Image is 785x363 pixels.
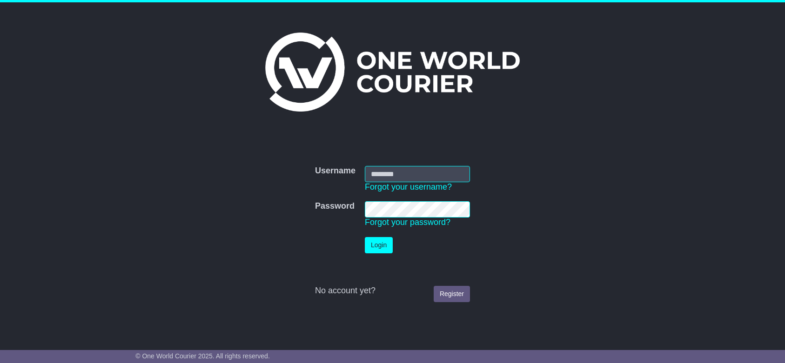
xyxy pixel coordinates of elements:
[315,166,356,176] label: Username
[365,218,450,227] a: Forgot your password?
[315,201,355,211] label: Password
[265,33,519,112] img: One World
[365,182,452,191] a: Forgot your username?
[135,352,270,360] span: © One World Courier 2025. All rights reserved.
[315,286,470,296] div: No account yet?
[434,286,470,302] a: Register
[365,237,393,253] button: Login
